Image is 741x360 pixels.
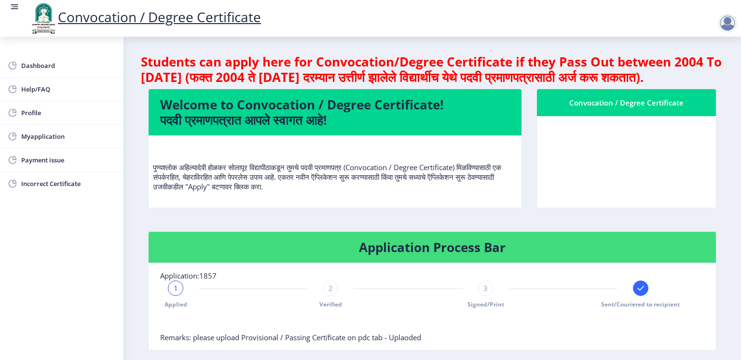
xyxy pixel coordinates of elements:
img: logo [29,2,58,35]
p: पुण्यश्लोक अहिल्यादेवी होळकर सोलापूर विद्यापीठाकडून तुमचे पदवी प्रमाणपत्र (Convocation / Degree C... [153,143,517,191]
span: Help/FAQ [21,83,116,95]
span: 1 [174,283,178,293]
span: Incorrect Certificate [21,178,116,189]
span: Application:1857 [160,271,217,280]
span: Dashboard [21,60,116,71]
h4: Welcome to Convocation / Degree Certificate! पदवी प्रमाणपत्रात आपले स्वागत आहे! [160,97,510,128]
span: Profile [21,107,116,119]
span: Applied [165,300,187,308]
span: Myapplication [21,131,116,142]
div: Convocation / Degree Certificate [549,97,704,108]
span: Signed/Print [467,300,504,308]
span: Sent/Couriered to recipient [601,300,680,308]
span: Payment issue [21,154,116,166]
h4: Application Process Bar [160,240,704,255]
span: 2 [329,283,333,293]
h4: Students can apply here for Convocation/Degree Certificate if they Pass Out between 2004 To [DATE... [141,54,724,85]
a: Convocation / Degree Certificate [29,8,261,26]
span: 3 [483,283,488,293]
span: Remarks: please upload Provisional / Passing Certificate on pdc tab - Uplaoded [160,333,421,342]
span: Verified [319,300,342,308]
